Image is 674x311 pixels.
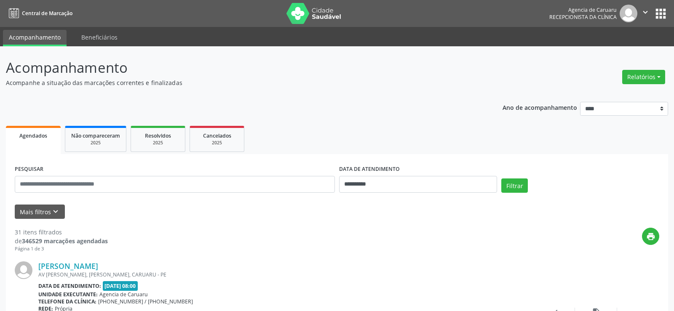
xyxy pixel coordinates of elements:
b: Data de atendimento: [38,282,101,290]
i:  [641,8,650,17]
button: print [642,228,659,245]
span: [DATE] 08:00 [103,281,138,291]
span: Resolvidos [145,132,171,139]
button: Relatórios [622,70,665,84]
div: 2025 [137,140,179,146]
a: [PERSON_NAME] [38,261,98,271]
a: Beneficiários [75,30,123,45]
b: Telefone da clínica: [38,298,96,305]
button: apps [653,6,668,21]
span: Agencia de Caruaru [99,291,148,298]
span: Central de Marcação [22,10,72,17]
p: Acompanhe a situação das marcações correntes e finalizadas [6,78,469,87]
div: 2025 [196,140,238,146]
button:  [637,5,653,22]
p: Acompanhamento [6,57,469,78]
div: AV [PERSON_NAME], [PERSON_NAME], CARUARU - PE [38,271,533,278]
button: Filtrar [501,178,528,193]
label: DATA DE ATENDIMENTO [339,163,400,176]
i: keyboard_arrow_down [51,207,60,216]
p: Ano de acompanhamento [503,102,577,112]
div: Página 1 de 3 [15,245,108,253]
span: Agendados [19,132,47,139]
label: PESQUISAR [15,163,43,176]
a: Central de Marcação [6,6,72,20]
a: Acompanhamento [3,30,67,46]
strong: 346529 marcações agendadas [22,237,108,245]
span: Recepcionista da clínica [549,13,617,21]
span: [PHONE_NUMBER] / [PHONE_NUMBER] [98,298,193,305]
div: 2025 [71,140,120,146]
button: Mais filtroskeyboard_arrow_down [15,205,65,219]
div: 31 itens filtrados [15,228,108,237]
span: Cancelados [203,132,231,139]
img: img [15,261,32,279]
b: Unidade executante: [38,291,98,298]
span: Não compareceram [71,132,120,139]
i: print [646,232,655,241]
div: Agencia de Caruaru [549,6,617,13]
div: de [15,237,108,245]
img: img [620,5,637,22]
